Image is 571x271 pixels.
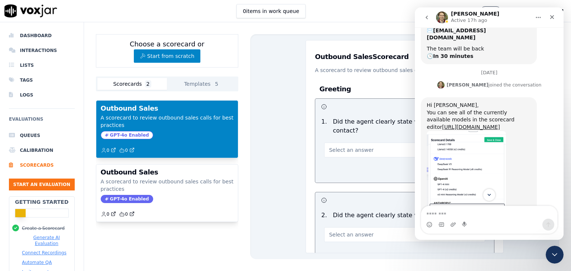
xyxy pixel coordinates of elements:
[9,115,75,128] h6: Evaluations
[47,214,53,220] button: Start recording
[9,58,75,73] a: Lists
[522,7,571,16] button: [PERSON_NAME]
[4,4,57,17] img: voxjar logo
[315,53,409,60] h3: Outbound Sales Scorecard
[329,146,374,154] span: Select an answer
[315,66,494,74] p: A scorecard to review outbound sales calls for best practices
[12,102,116,124] div: You can see all of the currently available models in the scorecard editor
[35,214,41,220] button: Upload attachment
[22,225,65,231] button: Create a Scorecard
[9,73,75,88] a: Tags
[22,235,71,246] button: Generate AI Evaluation
[546,246,564,264] iframe: Intercom live chat
[480,6,509,16] button: 120
[22,250,67,256] button: Connect Recordings
[101,105,233,112] h3: Outbound Sales
[101,147,119,153] button: 0
[101,147,116,153] a: 0
[145,80,151,88] span: 2
[167,78,237,90] button: Templates
[318,117,330,135] p: 1 .
[333,117,488,135] p: Did the agent clearly state who they were trying to contact?
[27,117,85,123] a: [URL][DOMAIN_NAME]
[9,43,75,58] a: Interactions
[9,158,75,173] a: Scorecards
[23,214,29,220] button: Gif picker
[12,94,116,102] div: Hi [PERSON_NAME],
[319,84,461,94] h3: Greeting
[68,181,81,194] button: Scroll to bottom
[9,88,75,102] a: Logs
[101,131,153,139] span: GPT-4o Enabled
[97,78,167,90] button: Scorecards
[9,28,75,43] a: Dashboard
[96,34,238,68] div: Choose a scorecard or
[9,179,75,190] button: Start an Evaluation
[101,211,119,217] button: 0
[333,211,483,220] p: Did the agent clearly state why they were calling?
[119,211,135,217] a: 0
[448,251,488,261] button: Add Note
[480,6,501,16] button: 120
[101,169,233,176] h3: Outbound Sales
[22,259,52,265] button: Automate QA
[9,143,75,158] a: Calibration
[329,231,374,238] span: Select an answer
[134,49,200,63] button: Start from scratch
[236,4,306,18] button: 0items in work queue
[101,114,233,129] p: A scorecard to review outbound sales calls for best practices
[119,147,135,153] a: 0
[128,211,139,223] button: Send a message…
[101,195,153,203] span: GPT-4o Enabled
[12,214,17,220] button: Emoji picker
[15,198,68,206] h2: Getting Started
[9,128,75,143] a: Queues
[213,80,220,88] span: 5
[101,178,233,193] p: A scorecard to review outbound sales calls for best practices
[415,7,564,240] iframe: Intercom live chat
[101,211,116,217] a: 0
[6,199,142,211] textarea: Message…
[318,211,330,220] p: 2 .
